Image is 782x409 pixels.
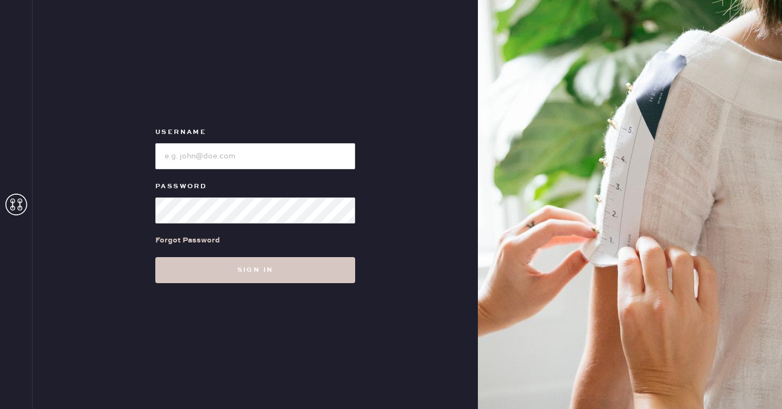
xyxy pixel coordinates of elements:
[155,143,355,169] input: e.g. john@doe.com
[155,180,355,193] label: Password
[155,126,355,139] label: Username
[155,257,355,283] button: Sign in
[155,234,220,246] div: Forgot Password
[155,223,220,257] a: Forgot Password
